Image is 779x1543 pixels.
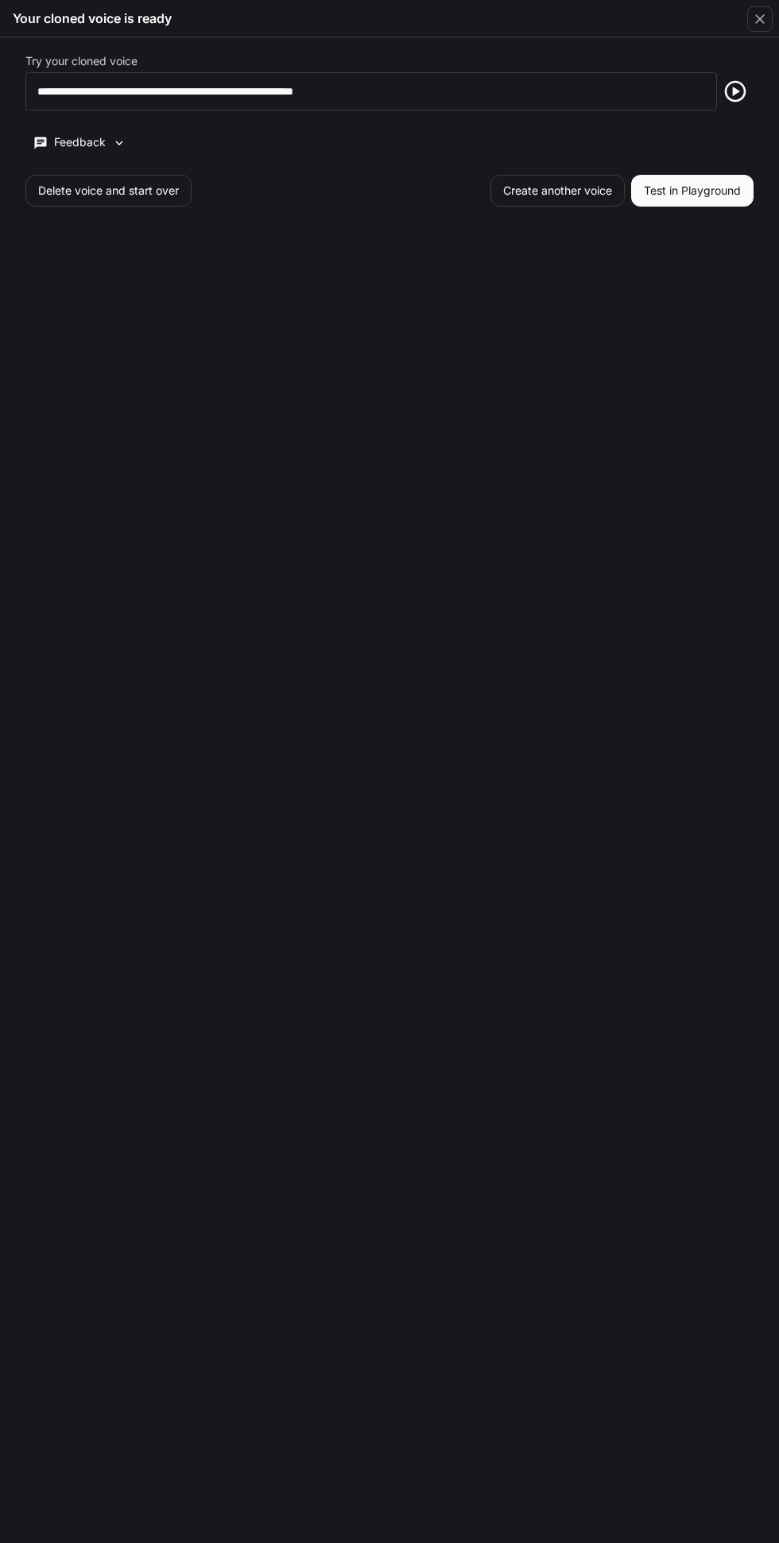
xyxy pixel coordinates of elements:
[25,175,192,207] button: Delete voice and start over
[25,56,138,67] p: Try your cloned voice
[13,10,172,27] h5: Your cloned voice is ready
[25,130,134,156] button: Feedback
[631,175,754,207] button: Test in Playground
[490,175,625,207] button: Create another voice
